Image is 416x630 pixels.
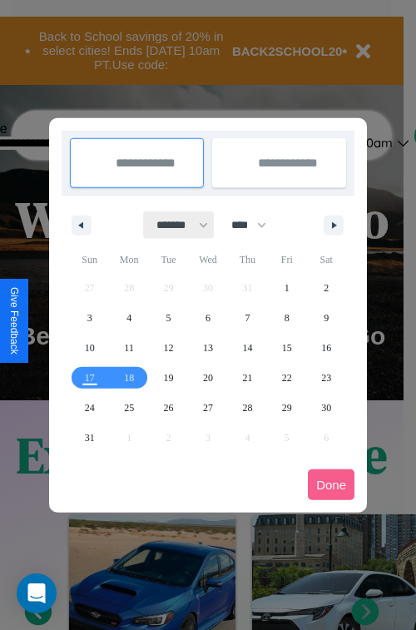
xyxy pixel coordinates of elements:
[242,363,252,393] span: 21
[307,246,346,273] span: Sat
[149,246,188,273] span: Tue
[307,273,346,303] button: 2
[228,333,267,363] button: 14
[308,469,354,500] button: Done
[267,303,306,333] button: 8
[164,333,174,363] span: 12
[149,303,188,333] button: 5
[149,393,188,423] button: 26
[285,273,290,303] span: 1
[267,333,306,363] button: 15
[109,303,148,333] button: 4
[321,393,331,423] span: 30
[228,393,267,423] button: 28
[206,303,210,333] span: 6
[285,303,290,333] span: 8
[124,333,134,363] span: 11
[188,246,227,273] span: Wed
[109,363,148,393] button: 18
[242,393,252,423] span: 28
[124,363,134,393] span: 18
[149,333,188,363] button: 12
[109,333,148,363] button: 11
[228,246,267,273] span: Thu
[188,363,227,393] button: 20
[203,393,213,423] span: 27
[166,303,171,333] span: 5
[282,393,292,423] span: 29
[17,573,57,613] div: Open Intercom Messenger
[321,333,331,363] span: 16
[324,273,329,303] span: 2
[87,303,92,333] span: 3
[85,423,95,453] span: 31
[70,246,109,273] span: Sun
[188,303,227,333] button: 6
[8,287,20,355] div: Give Feedback
[149,363,188,393] button: 19
[70,363,109,393] button: 17
[267,246,306,273] span: Fri
[307,363,346,393] button: 23
[282,333,292,363] span: 15
[85,393,95,423] span: 24
[267,273,306,303] button: 1
[307,303,346,333] button: 9
[307,333,346,363] button: 16
[70,333,109,363] button: 10
[245,303,250,333] span: 7
[242,333,252,363] span: 14
[85,363,95,393] span: 17
[228,303,267,333] button: 7
[267,363,306,393] button: 22
[228,363,267,393] button: 21
[321,363,331,393] span: 23
[164,363,174,393] span: 19
[267,393,306,423] button: 29
[282,363,292,393] span: 22
[85,333,95,363] span: 10
[307,393,346,423] button: 30
[70,423,109,453] button: 31
[164,393,174,423] span: 26
[109,246,148,273] span: Mon
[188,393,227,423] button: 27
[126,303,131,333] span: 4
[109,393,148,423] button: 25
[203,363,213,393] span: 20
[124,393,134,423] span: 25
[70,303,109,333] button: 3
[188,333,227,363] button: 13
[203,333,213,363] span: 13
[324,303,329,333] span: 9
[70,393,109,423] button: 24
